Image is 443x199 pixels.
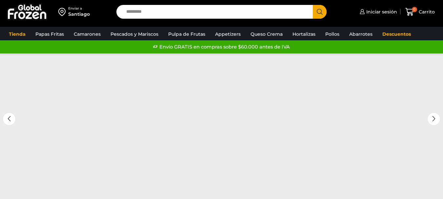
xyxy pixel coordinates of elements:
a: Pescados y Mariscos [107,28,162,40]
a: Hortalizas [289,28,319,40]
button: Search button [313,5,327,19]
span: Iniciar sesión [365,9,397,15]
div: Enviar a [68,6,90,11]
div: Next slide [427,112,440,126]
a: Appetizers [212,28,244,40]
a: Pulpa de Frutas [165,28,209,40]
a: 0 Carrito [404,4,436,20]
span: Carrito [417,9,435,15]
span: 0 [412,7,417,12]
a: Pollos [322,28,343,40]
div: Santiago [68,11,90,17]
a: Queso Crema [247,28,286,40]
a: Descuentos [379,28,414,40]
img: address-field-icon.svg [58,6,68,17]
a: Camarones [70,28,104,40]
a: Abarrotes [346,28,376,40]
a: Papas Fritas [32,28,67,40]
div: Previous slide [3,112,16,126]
a: Iniciar sesión [358,5,397,18]
a: Tienda [6,28,29,40]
